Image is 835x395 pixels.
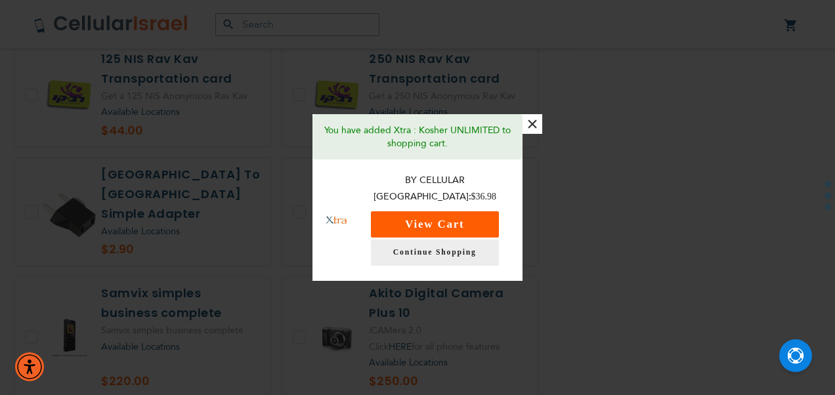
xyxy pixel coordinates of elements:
[360,173,510,205] p: By Cellular [GEOGRAPHIC_DATA]:
[371,239,499,266] a: Continue Shopping
[523,114,542,134] button: ×
[322,124,513,150] p: You have added Xtra : Kosher UNLIMITED to shopping cart.
[15,352,44,381] div: Accessibility Menu
[471,192,497,201] span: $36.98
[371,211,499,238] button: View Cart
